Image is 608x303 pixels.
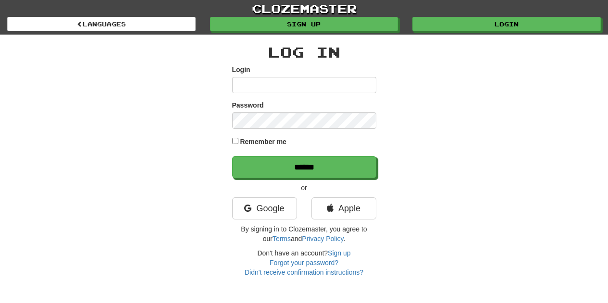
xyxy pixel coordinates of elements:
[273,235,291,242] a: Terms
[210,17,398,31] a: Sign up
[328,249,350,257] a: Sign up
[311,197,376,219] a: Apple
[232,44,376,60] h2: Log In
[232,224,376,243] p: By signing in to Clozemaster, you agree to our and .
[232,100,264,110] label: Password
[232,65,250,74] label: Login
[245,268,363,276] a: Didn't receive confirmation instructions?
[270,259,338,267] a: Forgot your password?
[232,197,297,219] a: Google
[412,17,601,31] a: Login
[232,248,376,277] div: Don't have an account?
[240,137,286,146] label: Remember me
[232,183,376,193] p: or
[7,17,196,31] a: Languages
[302,235,343,242] a: Privacy Policy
